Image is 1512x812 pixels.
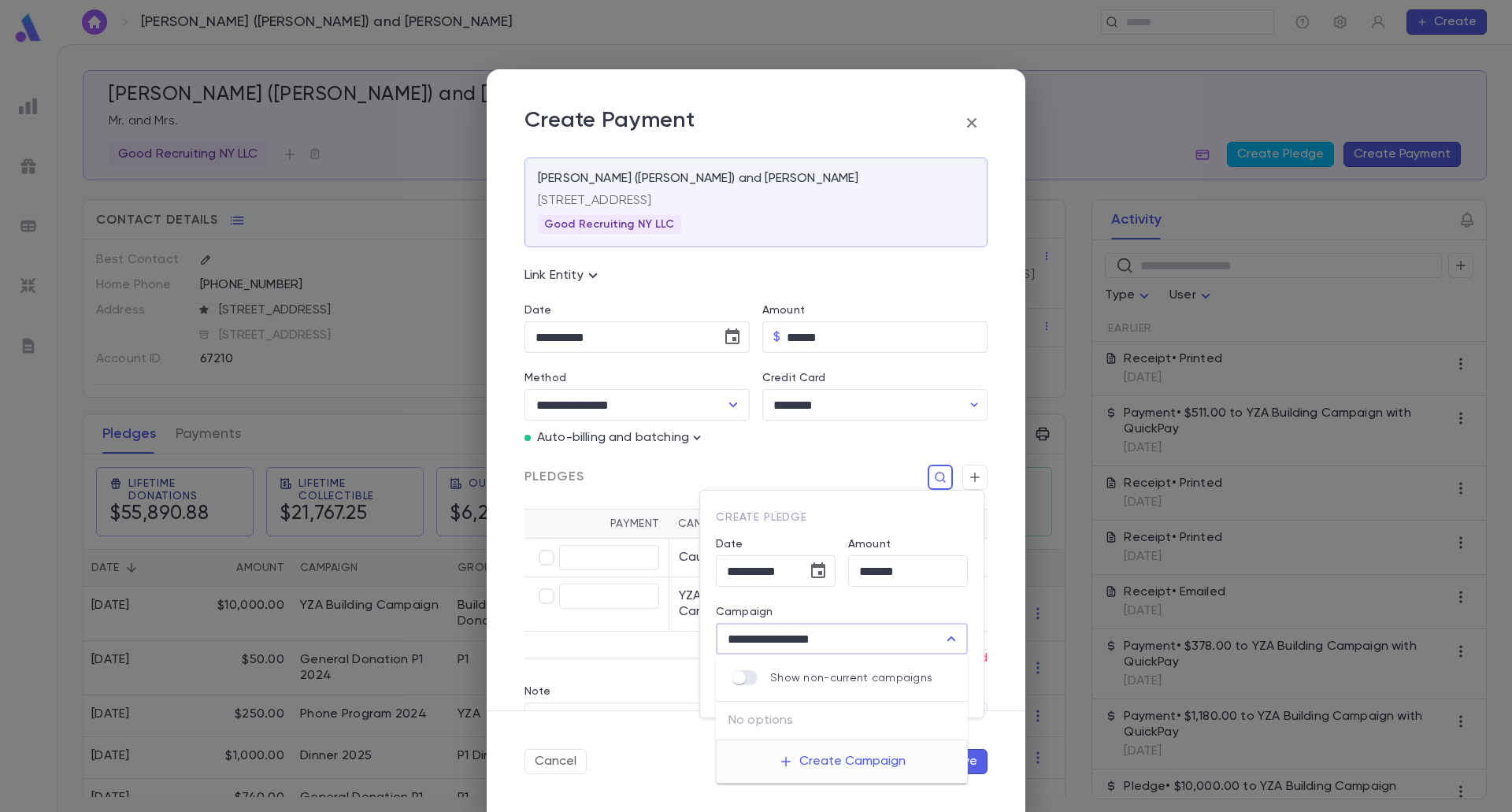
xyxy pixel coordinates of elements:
p: Show non-current campaigns [770,672,932,684]
button: Create Campaign [766,747,918,777]
div: No options [716,702,968,740]
button: Close [940,628,962,650]
span: Create Pledge [716,512,807,523]
button: Choose date, selected date is Sep 9, 2025 [802,555,834,587]
label: Campaign [716,606,773,618]
label: Date [716,538,836,551]
label: Amount [848,538,891,551]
